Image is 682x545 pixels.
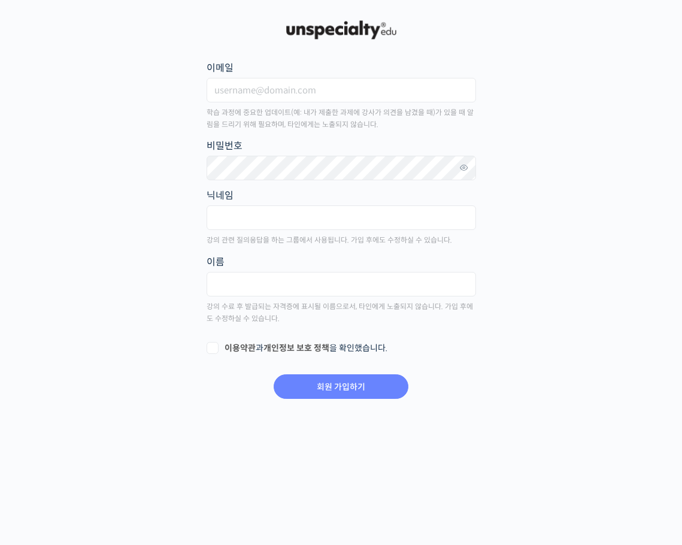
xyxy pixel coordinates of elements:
legend: 이름 [207,254,225,270]
label: 이메일 [207,60,476,76]
p: 학습 과정에 중요한 업데이트(예: 내가 제출한 과제에 강사가 의견을 남겼을 때)가 있을 때 알림을 드리기 위해 필요하며, 타인에게는 노출되지 않습니다. [207,107,476,131]
p: 강의 관련 질의응답을 하는 그룹에서 사용됩니다. 가입 후에도 수정하실 수 있습니다. [207,234,476,246]
label: 비밀번호 [207,138,476,154]
input: username@domain.com [207,78,476,102]
legend: 닉네임 [207,187,234,204]
a: 개인정보 보호 정책 [263,343,329,353]
label: 과 을 확인했습니다. [207,343,476,355]
a: 이용약관 [225,343,256,353]
p: 강의 수료 후 발급되는 자격증에 표시될 이름으로서, 타인에게 노출되지 않습니다. 가입 후에도 수정하실 수 있습니다. [207,301,476,325]
input: 회원 가입하기 [274,374,408,399]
